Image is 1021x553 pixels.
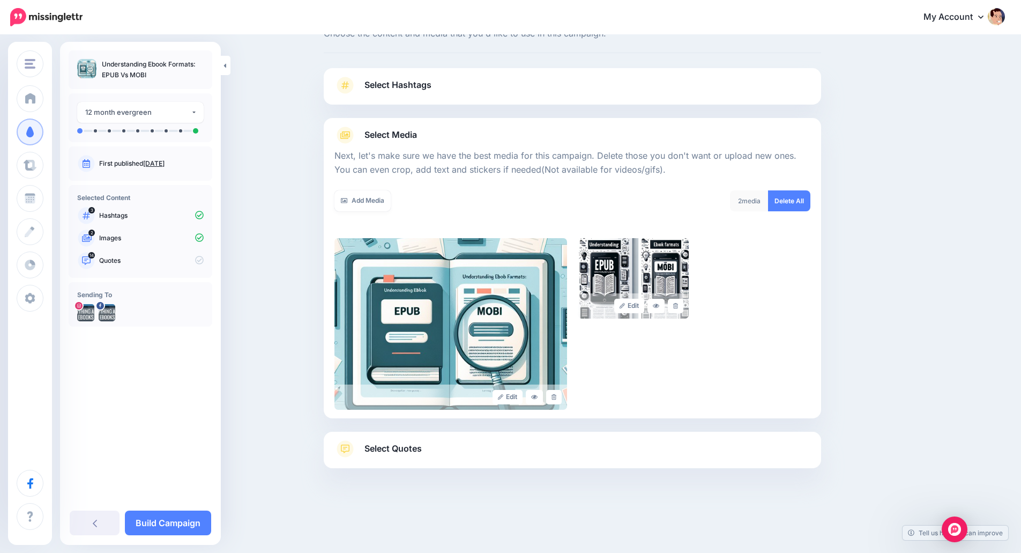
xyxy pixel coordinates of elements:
[88,230,95,236] span: 2
[143,159,165,167] a: [DATE]
[77,194,204,202] h4: Selected Content
[334,238,567,410] img: 2bf08dfea61f77eb26870ccd8be20d78_large.jpg
[334,190,391,211] a: Add Media
[99,304,115,321] img: 268312535_1055146141948924_4985260426811587648_n-bsa143025.jpg
[99,211,204,220] p: Hashtags
[334,440,810,468] a: Select Quotes
[578,238,689,319] img: 51bc5c4aa43ee1289d626be6f87d4358_large.jpg
[913,4,1005,31] a: My Account
[903,526,1008,540] a: Tell us how we can improve
[85,106,191,119] div: 12 month evergreen
[99,233,204,243] p: Images
[88,207,95,213] span: 3
[10,8,83,26] img: Missinglettr
[364,441,422,456] span: Select Quotes
[334,149,810,177] p: Next, let's make sure we have the best media for this campaign. Delete those you don't want or up...
[334,144,810,410] div: Select Media
[88,252,95,259] span: 14
[364,78,431,92] span: Select Hashtags
[493,390,523,404] a: Edit
[77,291,204,299] h4: Sending To
[77,304,94,321] img: 53509735_649379052166001_7656924784566992896_n-bsa109777.jpg
[77,59,96,78] img: 2bf08dfea61f77eb26870ccd8be20d78_thumb.jpg
[614,299,645,313] a: Edit
[334,127,810,144] a: Select Media
[99,159,204,168] p: First published
[942,517,967,542] div: Open Intercom Messenger
[364,128,417,142] span: Select Media
[768,190,810,211] a: Delete All
[102,59,204,80] p: Understanding Ebook Formats: EPUB Vs MOBI
[334,77,810,105] a: Select Hashtags
[77,102,204,123] button: 12 month evergreen
[25,59,35,69] img: menu.png
[730,190,769,211] div: media
[738,197,742,205] span: 2
[99,256,204,266] p: Quotes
